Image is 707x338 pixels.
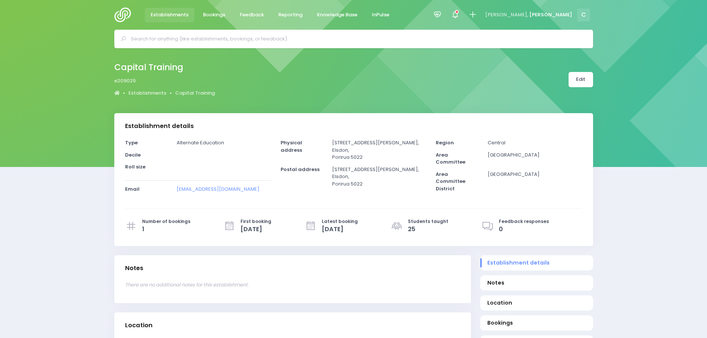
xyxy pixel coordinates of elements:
[125,139,138,146] strong: Type
[480,295,593,311] a: Location
[125,122,194,130] h3: Establishment details
[114,7,135,22] img: Logo
[436,151,465,166] strong: Area Committee
[240,225,271,234] span: [DATE]
[125,163,145,170] strong: Roll size
[311,8,364,22] a: Knowledge Base
[177,139,271,147] p: Alternate Education
[577,9,590,22] span: C
[487,319,586,327] span: Bookings
[203,11,225,19] span: Bookings
[278,11,302,19] span: Reporting
[322,225,358,234] span: [DATE]
[480,255,593,270] a: Establishment details
[436,171,465,192] strong: Area Committee District
[125,322,153,329] h3: Location
[142,225,190,234] span: 1
[145,8,195,22] a: Establishments
[240,218,271,225] span: First booking
[408,225,448,234] span: 25
[499,225,549,234] span: 0
[488,151,582,159] p: [GEOGRAPHIC_DATA]
[480,275,593,291] a: Notes
[332,139,426,161] p: [STREET_ADDRESS][PERSON_NAME], Elsdon, Porirua 5022
[485,11,528,19] span: [PERSON_NAME],
[480,315,593,331] a: Bookings
[125,151,141,158] strong: Decile
[366,8,396,22] a: InPulse
[322,218,358,225] span: Latest booking
[488,139,582,147] p: Central
[529,11,572,19] span: [PERSON_NAME]
[281,139,302,154] strong: Physical address
[332,166,426,188] p: [STREET_ADDRESS][PERSON_NAME], Elsdon, Porirua 5022
[272,8,309,22] a: Reporting
[317,11,357,19] span: Knowledge Base
[177,186,259,193] a: [EMAIL_ADDRESS][DOMAIN_NAME]
[114,77,136,85] span: e209025
[128,89,166,97] a: Establishments
[372,11,389,19] span: InPulse
[487,299,586,307] span: Location
[240,11,264,19] span: Feedback
[487,279,586,287] span: Notes
[197,8,232,22] a: Bookings
[131,33,583,45] input: Search for anything (like establishments, bookings, or feedback)
[125,265,143,272] h3: Notes
[234,8,270,22] a: Feedback
[151,11,189,19] span: Establishments
[142,218,190,225] span: Number of bookings
[281,166,320,173] strong: Postal address
[488,171,582,178] p: [GEOGRAPHIC_DATA]
[125,281,460,289] p: There are no additional notes for this establishment.
[499,218,549,225] span: Feedback responses
[436,139,454,146] strong: Region
[125,186,140,193] strong: Email
[114,62,209,72] h2: Capital Training
[487,259,586,267] span: Establishment details
[569,72,593,87] a: Edit
[175,89,215,97] a: Capital Training
[408,218,448,225] span: Students taught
